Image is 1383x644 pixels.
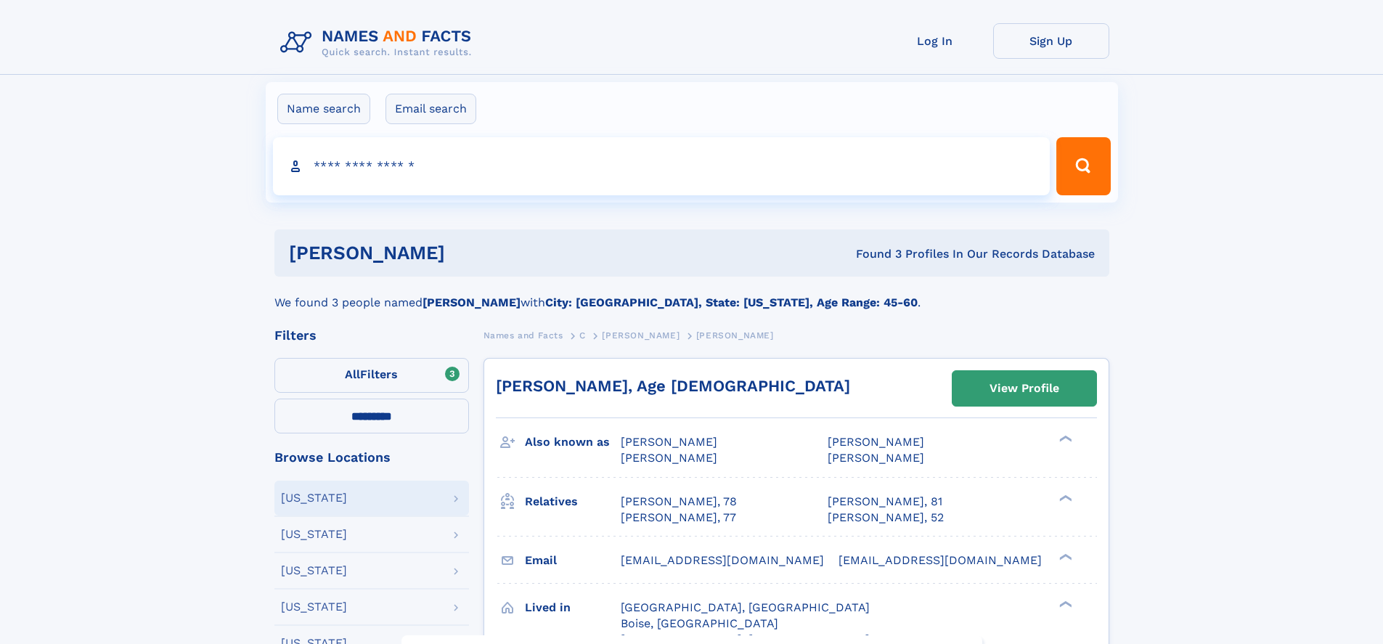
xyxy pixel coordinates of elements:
[621,494,737,510] a: [PERSON_NAME], 78
[281,601,347,613] div: [US_STATE]
[828,435,924,449] span: [PERSON_NAME]
[579,326,586,344] a: C
[525,548,621,573] h3: Email
[545,295,918,309] b: City: [GEOGRAPHIC_DATA], State: [US_STATE], Age Range: 45-60
[828,510,944,526] a: [PERSON_NAME], 52
[621,616,778,630] span: Boise, [GEOGRAPHIC_DATA]
[1056,599,1073,608] div: ❯
[277,94,370,124] label: Name search
[274,329,469,342] div: Filters
[696,330,774,341] span: [PERSON_NAME]
[274,277,1109,311] div: We found 3 people named with .
[274,451,469,464] div: Browse Locations
[621,600,870,614] span: [GEOGRAPHIC_DATA], [GEOGRAPHIC_DATA]
[579,330,586,341] span: C
[650,246,1095,262] div: Found 3 Profiles In Our Records Database
[952,371,1096,406] a: View Profile
[1056,137,1110,195] button: Search Button
[1056,434,1073,444] div: ❯
[602,330,680,341] span: [PERSON_NAME]
[877,23,993,59] a: Log In
[621,435,717,449] span: [PERSON_NAME]
[345,367,360,381] span: All
[484,326,563,344] a: Names and Facts
[385,94,476,124] label: Email search
[525,595,621,620] h3: Lived in
[621,553,824,567] span: [EMAIL_ADDRESS][DOMAIN_NAME]
[496,377,850,395] a: [PERSON_NAME], Age [DEMOGRAPHIC_DATA]
[839,553,1042,567] span: [EMAIL_ADDRESS][DOMAIN_NAME]
[828,494,942,510] a: [PERSON_NAME], 81
[1056,552,1073,561] div: ❯
[274,23,484,62] img: Logo Names and Facts
[525,430,621,455] h3: Also known as
[274,358,469,393] label: Filters
[990,372,1059,405] div: View Profile
[621,451,717,465] span: [PERSON_NAME]
[281,565,347,576] div: [US_STATE]
[602,326,680,344] a: [PERSON_NAME]
[993,23,1109,59] a: Sign Up
[281,492,347,504] div: [US_STATE]
[525,489,621,514] h3: Relatives
[828,451,924,465] span: [PERSON_NAME]
[281,529,347,540] div: [US_STATE]
[423,295,521,309] b: [PERSON_NAME]
[1056,493,1073,502] div: ❯
[273,137,1050,195] input: search input
[289,244,650,262] h1: [PERSON_NAME]
[621,510,736,526] a: [PERSON_NAME], 77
